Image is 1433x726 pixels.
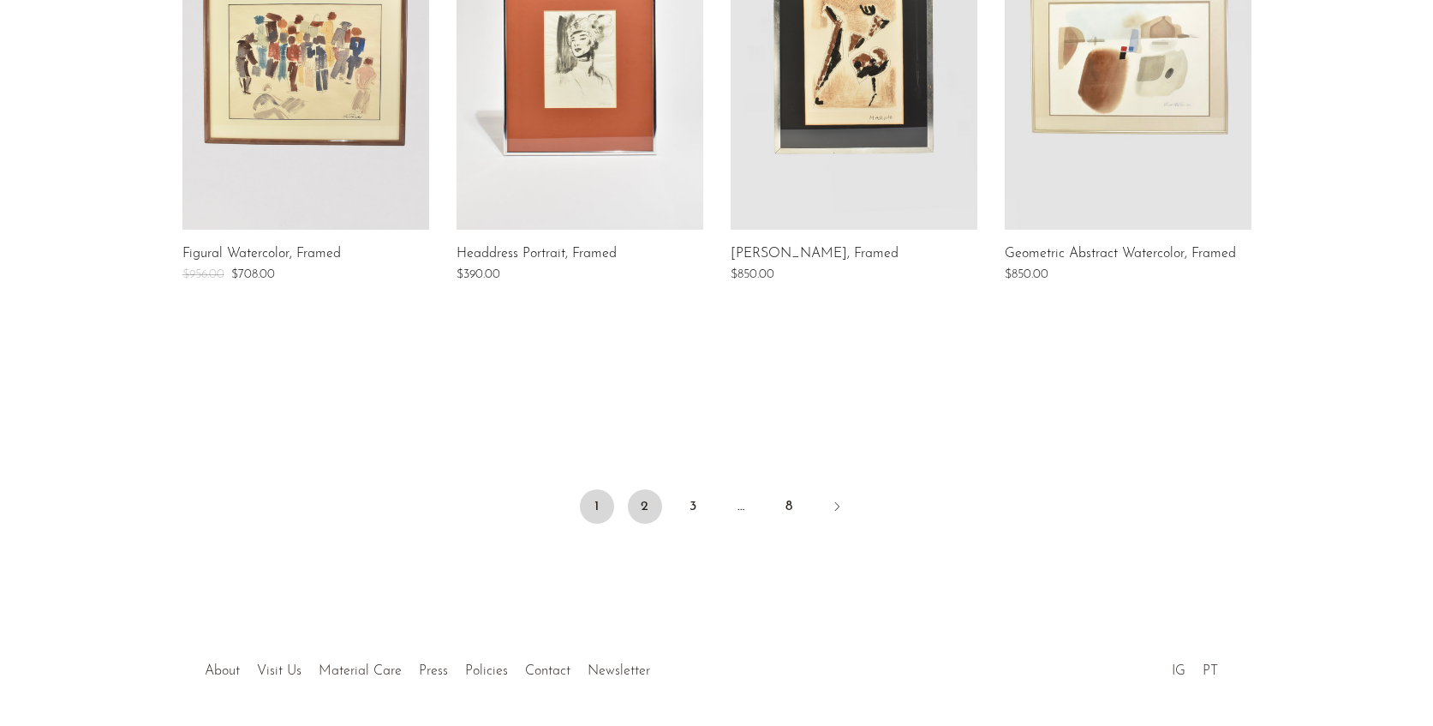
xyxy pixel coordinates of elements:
[182,247,341,262] a: Figural Watercolor, Framed
[457,268,500,281] span: $390.00
[182,268,224,281] span: $956.00
[731,247,899,262] a: [PERSON_NAME], Framed
[205,664,240,678] a: About
[731,268,774,281] span: $850.00
[257,664,302,678] a: Visit Us
[319,664,402,678] a: Material Care
[772,489,806,524] a: 8
[580,489,614,524] span: 1
[465,664,508,678] a: Policies
[419,664,448,678] a: Press
[820,489,854,527] a: Next
[457,247,617,262] a: Headdress Portrait, Framed
[1005,268,1048,281] span: $850.00
[1005,247,1236,262] a: Geometric Abstract Watercolor, Framed
[1172,664,1185,678] a: IG
[628,489,662,524] a: 2
[676,489,710,524] a: 3
[231,268,275,281] span: $708.00
[525,664,570,678] a: Contact
[1203,664,1218,678] a: PT
[724,489,758,524] span: …
[196,651,659,683] ul: Quick links
[1163,651,1227,683] ul: Social Medias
